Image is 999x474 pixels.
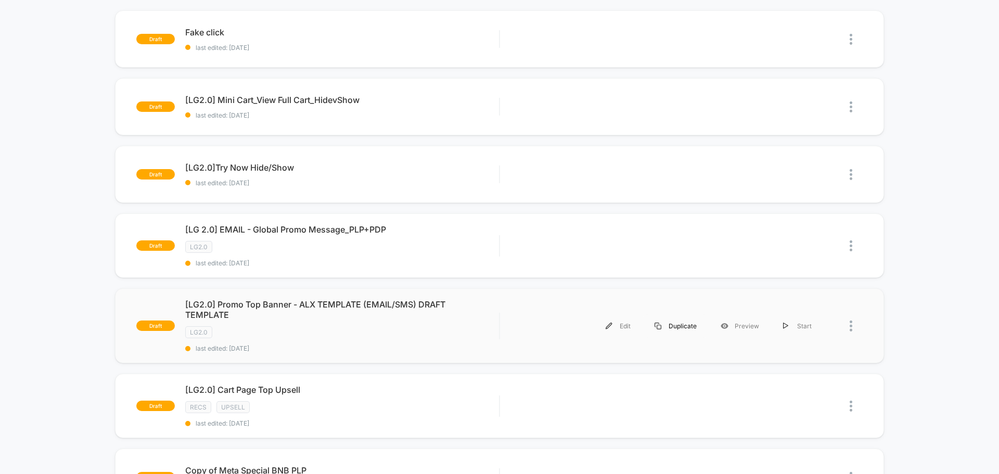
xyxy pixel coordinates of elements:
span: draft [136,321,175,331]
span: draft [136,101,175,112]
span: last edited: [DATE] [185,111,499,119]
span: last edited: [DATE] [185,344,499,352]
div: Start [771,314,824,338]
span: draft [136,169,175,180]
img: menu [655,323,661,329]
img: close [850,240,852,251]
img: close [850,401,852,412]
span: recs [185,401,211,413]
div: Duplicate [643,314,709,338]
span: draft [136,401,175,411]
span: last edited: [DATE] [185,179,499,187]
div: Edit [594,314,643,338]
span: LG2.0 [185,326,212,338]
span: last edited: [DATE] [185,259,499,267]
span: draft [136,34,175,44]
img: menu [606,323,612,329]
span: Fake click [185,27,499,37]
img: close [850,321,852,331]
span: [LG2.0] Cart Page Top Upsell [185,385,499,395]
div: Preview [709,314,771,338]
span: [LG 2.0] EMAIL - Global Promo Message_PLP+PDP [185,224,499,235]
span: [LG2.0] Promo Top Banner - ALX TEMPLATE (EMAIL/SMS) DRAFT TEMPLATE [185,299,499,320]
span: [LG2.0]Try Now Hide/Show [185,162,499,173]
span: last edited: [DATE] [185,419,499,427]
span: draft [136,240,175,251]
img: close [850,101,852,112]
span: LG2.0 [185,241,212,253]
span: [LG2.0] Mini Cart_View Full Cart_HidevShow [185,95,499,105]
span: last edited: [DATE] [185,44,499,52]
img: menu [783,323,788,329]
img: close [850,169,852,180]
span: Upsell [216,401,250,413]
img: close [850,34,852,45]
